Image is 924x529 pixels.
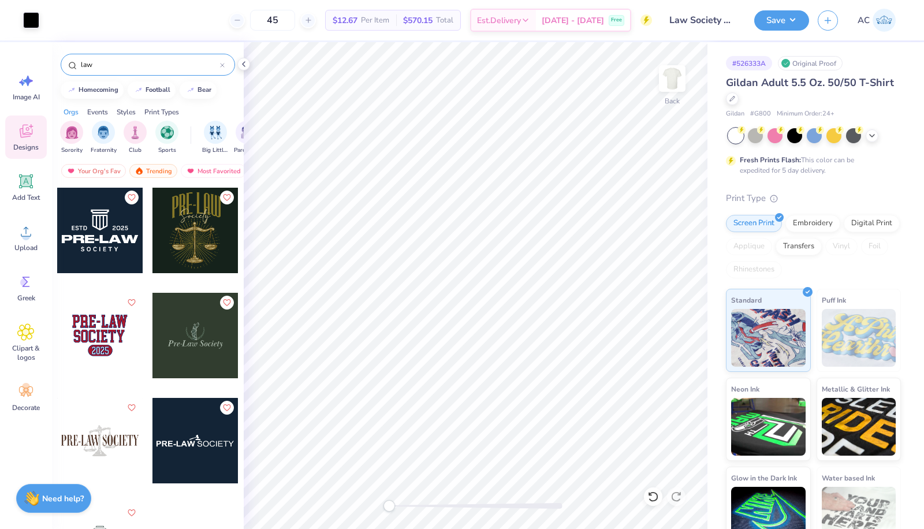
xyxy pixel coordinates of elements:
div: filter for Club [124,121,147,155]
div: Events [87,107,108,117]
span: Upload [14,243,38,252]
span: $12.67 [333,14,357,27]
button: Save [754,10,809,31]
span: Metallic & Glitter Ink [822,383,890,395]
button: bear [180,81,217,99]
span: Designs [13,143,39,152]
div: filter for Parent's Weekend [234,121,260,155]
span: [DATE] - [DATE] [542,14,604,27]
img: most_fav.gif [66,167,76,175]
img: trend_line.gif [186,87,195,94]
span: Est. Delivery [477,14,521,27]
button: Like [220,191,234,204]
span: Club [129,146,141,155]
div: Screen Print [726,215,782,232]
span: Parent's Weekend [234,146,260,155]
div: Original Proof [778,56,843,70]
img: Neon Ink [731,398,806,456]
span: Puff Ink [822,294,846,306]
button: Like [125,401,139,415]
div: football [146,87,170,93]
img: Sports Image [161,126,174,139]
div: # 526333A [726,56,772,70]
input: Untitled Design [661,9,746,32]
span: Minimum Order: 24 + [777,109,834,119]
div: Your Org's Fav [61,164,126,178]
span: Decorate [12,403,40,412]
span: # G800 [750,109,771,119]
span: Add Text [12,193,40,202]
div: Print Type [726,192,901,205]
img: Metallic & Glitter Ink [822,398,896,456]
span: Total [436,14,453,27]
div: Digital Print [844,215,900,232]
div: Vinyl [825,238,858,255]
span: Big Little Reveal [202,146,229,155]
div: filter for Fraternity [91,121,117,155]
span: Gildan [726,109,744,119]
div: filter for Big Little Reveal [202,121,229,155]
span: Free [611,16,622,24]
a: AC [852,9,901,32]
button: filter button [91,121,117,155]
button: homecoming [61,81,124,99]
span: Water based Ink [822,472,875,484]
img: Alexa Camberos [873,9,896,32]
span: Standard [731,294,762,306]
img: Club Image [129,126,141,139]
strong: Need help? [42,493,84,504]
img: trending.gif [135,167,144,175]
div: Foil [861,238,888,255]
img: Fraternity Image [97,126,110,139]
div: Styles [117,107,136,117]
span: AC [858,14,870,27]
div: Embroidery [785,215,840,232]
input: Try "Alpha" [80,59,220,70]
img: Standard [731,309,806,367]
button: filter button [155,121,178,155]
button: filter button [234,121,260,155]
div: Applique [726,238,772,255]
span: Image AI [13,92,40,102]
div: Transfers [776,238,822,255]
div: Rhinestones [726,261,782,278]
div: Orgs [64,107,79,117]
strong: Fresh Prints Flash: [740,155,801,165]
img: Parent's Weekend Image [241,126,254,139]
span: Fraternity [91,146,117,155]
img: most_fav.gif [186,167,195,175]
span: Sports [158,146,176,155]
img: trend_line.gif [67,87,76,94]
div: This color can be expedited for 5 day delivery. [740,155,882,176]
button: Like [125,296,139,310]
input: – – [250,10,295,31]
button: filter button [124,121,147,155]
span: Glow in the Dark Ink [731,472,797,484]
span: Gildan Adult 5.5 Oz. 50/50 T-Shirt [726,76,894,90]
div: Back [665,96,680,106]
button: Like [125,506,139,520]
div: filter for Sports [155,121,178,155]
img: Back [661,67,684,90]
span: Greek [17,293,35,303]
span: Clipart & logos [7,344,45,362]
div: homecoming [79,87,118,93]
img: trend_line.gif [134,87,143,94]
span: Per Item [361,14,389,27]
div: Most Favorited [181,164,246,178]
button: football [128,81,176,99]
img: Big Little Reveal Image [209,126,222,139]
button: Like [220,296,234,310]
button: filter button [202,121,229,155]
button: Like [220,401,234,415]
div: Accessibility label [383,500,395,512]
div: Print Types [144,107,179,117]
span: Sorority [61,146,83,155]
span: Neon Ink [731,383,759,395]
span: $570.15 [403,14,433,27]
img: Sorority Image [65,126,79,139]
img: Puff Ink [822,309,896,367]
div: bear [198,87,211,93]
button: Like [125,191,139,204]
button: filter button [60,121,83,155]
